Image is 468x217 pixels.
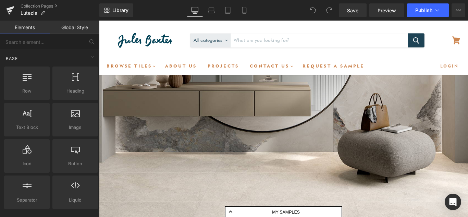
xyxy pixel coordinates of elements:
[102,14,366,31] form: Product
[322,3,336,17] button: Redo
[164,44,222,58] a: Contact Us
[452,3,465,17] button: More
[379,44,409,58] a: Login
[5,55,19,62] span: Base
[3,44,67,58] a: Browse Tiles
[415,8,432,13] span: Publish
[54,124,96,131] span: Image
[306,3,320,17] button: Undo
[21,3,99,9] a: Collection Pages
[99,3,133,17] a: New Library
[187,3,203,17] a: Desktop
[407,3,449,17] button: Publish
[50,21,99,34] a: Global Style
[203,3,220,17] a: Laptop
[220,3,236,17] a: Tablet
[6,124,48,131] span: Text Block
[369,3,404,17] a: Preview
[117,44,162,58] a: PROJECTS
[445,194,461,210] div: Open Intercom Messenger
[112,7,128,13] span: Library
[148,14,347,30] input: Search
[3,41,341,61] ul: Main Menu
[224,44,304,58] a: Request A Sample
[54,160,96,167] span: Button
[54,87,96,95] span: Heading
[54,196,96,204] span: Liquid
[6,160,48,167] span: Icon
[347,7,358,14] span: Save
[378,7,396,14] span: Preview
[6,87,48,95] span: Row
[236,3,253,17] a: Mobile
[21,10,37,16] span: Lutezia
[347,14,366,30] button: Search
[6,196,48,204] span: Separator
[69,44,115,58] a: About Us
